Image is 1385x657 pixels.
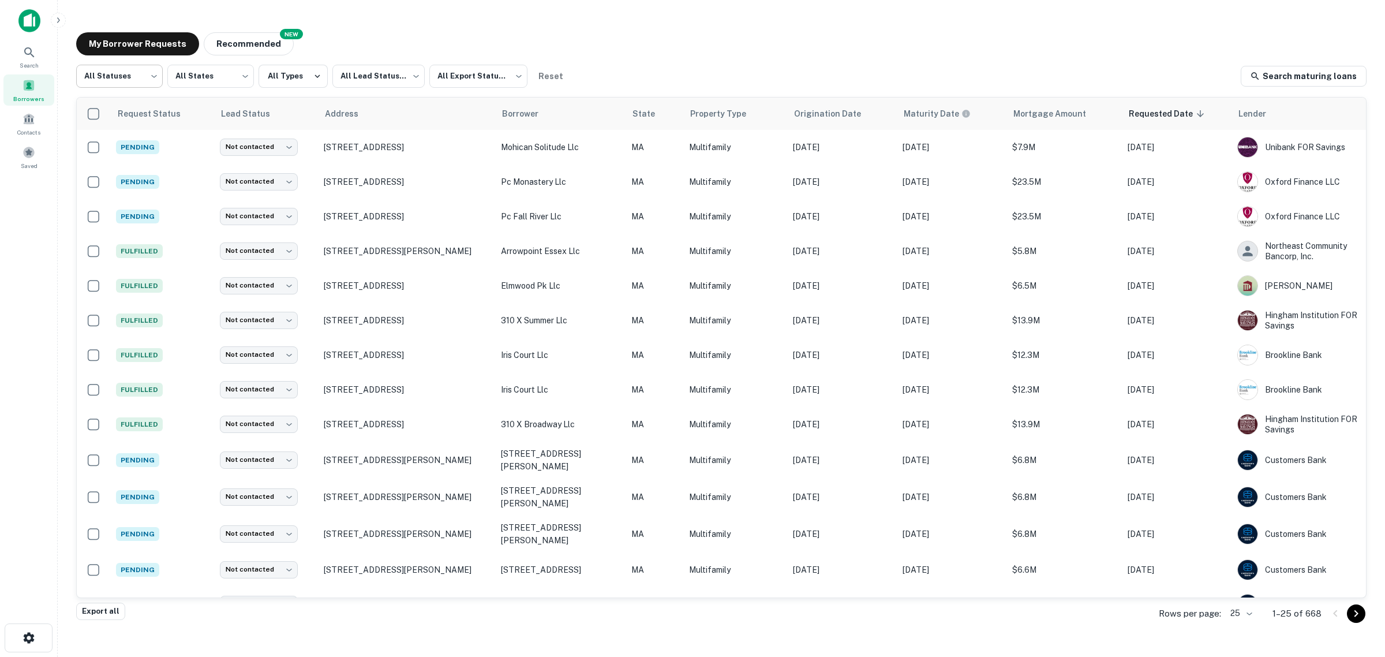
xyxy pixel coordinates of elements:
[1012,563,1116,576] p: $6.6M
[631,314,677,327] p: MA
[904,107,971,120] div: Maturity dates displayed may be estimated. Please contact the lender for the most accurate maturi...
[220,242,298,259] div: Not contacted
[17,128,40,137] span: Contacts
[689,563,781,576] p: Multifamily
[1238,524,1257,544] img: picture
[501,349,620,361] p: iris court llc
[690,107,761,121] span: Property Type
[1129,107,1208,121] span: Requested Date
[631,245,677,257] p: MA
[116,453,159,467] span: Pending
[324,177,489,187] p: [STREET_ADDRESS]
[116,279,163,293] span: Fulfilled
[689,491,781,503] p: Multifamily
[324,565,489,575] p: [STREET_ADDRESS][PERSON_NAME]
[18,9,40,32] img: capitalize-icon.png
[631,454,677,466] p: MA
[1238,415,1257,434] img: picture
[793,383,891,396] p: [DATE]
[1128,176,1226,188] p: [DATE]
[1237,524,1360,544] div: Customers Bank
[13,94,44,103] span: Borrowers
[220,488,298,505] div: Not contacted
[1237,206,1360,227] div: Oxford Finance LLC
[689,141,781,154] p: Multifamily
[220,173,298,190] div: Not contacted
[204,32,294,55] button: Recommended
[631,528,677,540] p: MA
[1238,595,1257,614] img: picture
[501,484,620,510] p: [STREET_ADDRESS][PERSON_NAME]
[1159,607,1221,621] p: Rows per page:
[324,281,489,291] p: [STREET_ADDRESS]
[689,383,781,396] p: Multifamily
[1012,279,1116,292] p: $6.5M
[903,245,1001,257] p: [DATE]
[1012,176,1116,188] p: $23.5M
[1012,491,1116,503] p: $6.8M
[1237,275,1360,296] div: [PERSON_NAME]
[502,107,553,121] span: Borrower
[3,108,54,139] div: Contacts
[501,176,620,188] p: pc monastery llc
[220,561,298,578] div: Not contacted
[1012,383,1116,396] p: $12.3M
[793,210,891,223] p: [DATE]
[220,381,298,398] div: Not contacted
[1327,565,1385,620] iframe: Chat Widget
[903,141,1001,154] p: [DATE]
[1238,311,1257,330] img: picture
[903,491,1001,503] p: [DATE]
[3,41,54,72] a: Search
[1012,141,1116,154] p: $7.9M
[1128,349,1226,361] p: [DATE]
[1238,380,1257,400] img: picture
[501,563,620,576] p: [STREET_ADDRESS]
[116,417,163,431] span: Fulfilled
[793,141,891,154] p: [DATE]
[116,598,163,611] span: Fulfilled
[3,74,54,106] a: Borrowers
[116,313,163,327] span: Fulfilled
[689,245,781,257] p: Multifamily
[689,279,781,292] p: Multifamily
[76,603,125,620] button: Export all
[631,176,677,188] p: MA
[110,98,214,130] th: Request Status
[903,349,1001,361] p: [DATE]
[1012,349,1116,361] p: $12.3M
[1128,210,1226,223] p: [DATE]
[626,98,683,130] th: State
[501,447,620,473] p: [STREET_ADDRESS][PERSON_NAME]
[220,312,298,328] div: Not contacted
[1128,418,1226,431] p: [DATE]
[1012,528,1116,540] p: $6.8M
[631,418,677,431] p: MA
[220,208,298,225] div: Not contacted
[1238,276,1257,296] img: picture
[903,454,1001,466] p: [DATE]
[1241,66,1367,87] a: Search maturing loans
[116,244,163,258] span: Fulfilled
[1238,345,1257,365] img: picture
[793,563,891,576] p: [DATE]
[501,521,620,547] p: [STREET_ADDRESS][PERSON_NAME]
[3,141,54,173] a: Saved
[631,279,677,292] p: MA
[318,98,495,130] th: Address
[76,32,199,55] button: My Borrower Requests
[167,61,254,91] div: All States
[1128,245,1226,257] p: [DATE]
[793,279,891,292] p: [DATE]
[501,314,620,327] p: 310 x summer llc
[689,176,781,188] p: Multifamily
[631,210,677,223] p: MA
[501,141,620,154] p: mohican solitude llc
[501,418,620,431] p: 310 x broadway llc
[683,98,787,130] th: Property Type
[1272,607,1322,621] p: 1–25 of 668
[1237,137,1360,158] div: Unibank FOR Savings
